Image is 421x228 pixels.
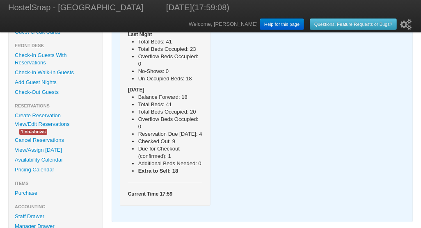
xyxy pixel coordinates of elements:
[260,18,304,30] a: Help for this page
[138,75,203,82] li: Un-Occupied Beds: 18
[138,101,203,108] li: Total Beds: 41
[400,19,412,30] i: Setup Wizard
[128,190,203,198] h5: Current Time 17:59
[138,46,203,53] li: Total Beds Occupied: 23
[19,129,47,135] span: 1 no-shows
[138,108,203,116] li: Total Beds Occupied: 20
[9,202,103,212] li: Accounting
[138,68,203,75] li: No-Shows: 0
[128,86,203,93] h5: [DATE]
[138,53,203,68] li: Overflow Beds Occupied: 0
[138,168,178,174] b: Extra to Sell: 18
[138,138,203,145] li: Checked Out: 9
[9,111,103,121] a: Create Reservation
[138,116,203,130] li: Overflow Beds Occupied: 0
[310,18,397,30] a: Questions, Feature Requests or Bugs?
[9,87,103,97] a: Check-Out Guests
[9,41,103,50] li: Front Desk
[138,38,203,46] li: Total Beds: 41
[138,160,203,167] li: Additional Beds Needed: 0
[9,101,103,111] li: Reservations
[128,31,203,38] h5: Last Night
[9,165,103,175] a: Pricing Calendar
[9,78,103,87] a: Add Guest Nights
[9,212,103,221] a: Staff Drawer
[9,188,103,198] a: Purchase
[138,130,203,138] li: Reservation Due [DATE]: 4
[9,135,103,145] a: Cancel Reservations
[9,178,103,188] li: Items
[9,155,103,165] a: Availability Calendar
[9,120,76,128] a: View/Edit Reservations
[138,93,203,101] li: Balance Forward: 18
[9,68,103,78] a: Check-In Walk-In Guests
[138,145,203,160] li: Due for Checkout (confirmed): 1
[9,50,103,68] a: Check-In Guests With Reservations
[9,145,103,155] a: View/Assign [DATE]
[13,127,53,136] a: 1 no-shows
[189,16,413,32] div: Welcome, [PERSON_NAME]
[192,3,229,12] span: (17:59:08)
